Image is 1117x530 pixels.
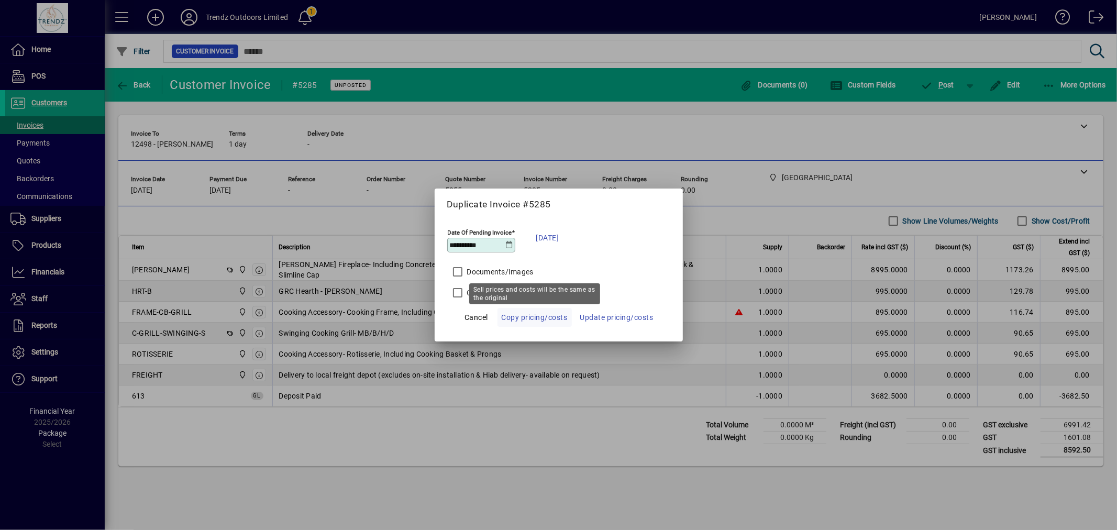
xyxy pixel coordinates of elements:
[497,308,572,327] button: Copy pricing/costs
[502,311,568,324] span: Copy pricing/costs
[448,229,512,236] mat-label: Date Of Pending Invoice
[469,283,600,304] div: Sell prices and costs will be the same as the original
[531,225,565,251] button: [DATE]
[460,308,493,327] button: Cancel
[580,311,654,324] span: Update pricing/costs
[465,267,534,277] label: Documents/Images
[536,231,559,244] span: [DATE]
[465,311,488,324] span: Cancel
[576,308,658,327] button: Update pricing/costs
[447,199,670,210] h5: Duplicate Invoice #5285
